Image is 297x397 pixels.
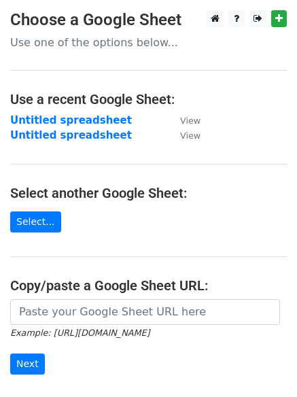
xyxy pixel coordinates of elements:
small: View [180,131,200,141]
a: Untitled spreadsheet [10,114,132,126]
small: Example: [URL][DOMAIN_NAME] [10,328,150,338]
p: Use one of the options below... [10,35,287,50]
a: View [167,114,200,126]
h3: Choose a Google Sheet [10,10,287,30]
input: Paste your Google Sheet URL here [10,299,280,325]
h4: Copy/paste a Google Sheet URL: [10,277,287,294]
input: Next [10,353,45,375]
h4: Use a recent Google Sheet: [10,91,287,107]
a: View [167,129,200,141]
a: Select... [10,211,61,232]
h4: Select another Google Sheet: [10,185,287,201]
small: View [180,116,200,126]
a: Untitled spreadsheet [10,129,132,141]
